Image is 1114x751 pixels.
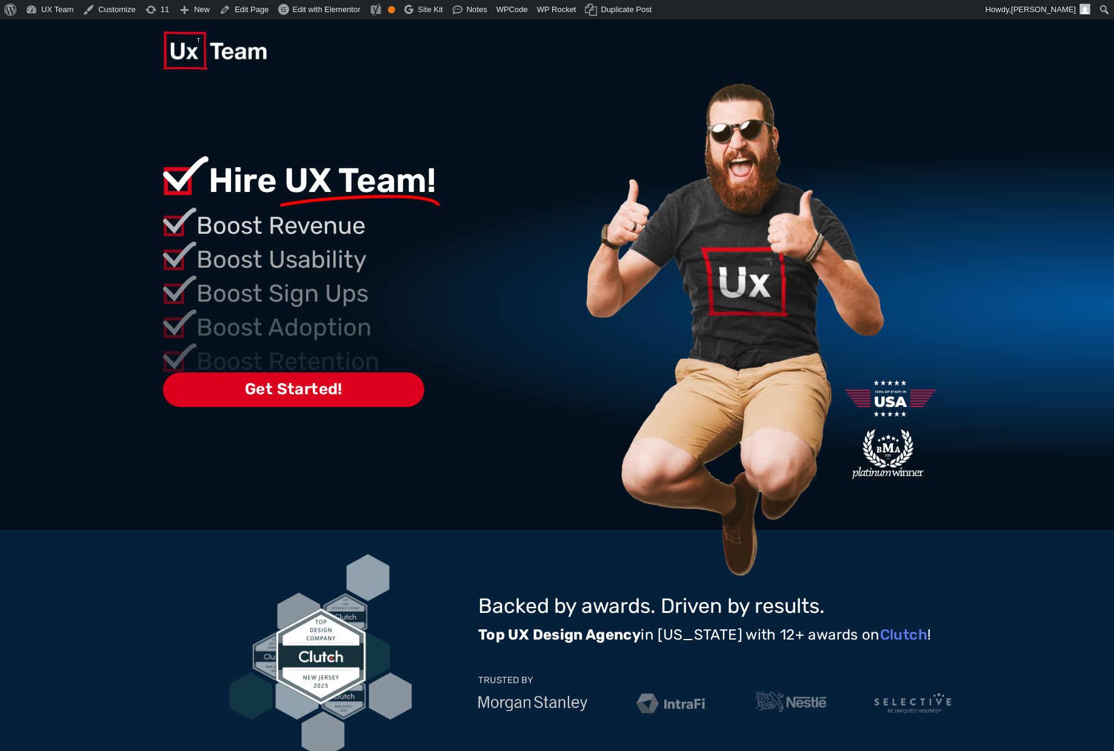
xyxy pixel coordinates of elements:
p: Boost Adoption [196,309,580,346]
p: TRUSTED BY [478,676,533,685]
a: Clutch [880,626,927,643]
p: Boost Sign Ups [196,276,580,312]
p: Boost Revenue [196,208,580,244]
p: Boost Usability [196,242,580,278]
p: in [US_STATE] with 12+ awards on ! [478,625,951,644]
span: Site Kit [418,5,443,14]
strong: Top UX Design Agency [478,626,641,643]
span: UX Team! [284,161,436,200]
span: Edit with Elementor [293,5,361,14]
span: Backed by awards. Driven by results. [478,594,825,618]
span: Get Started! [163,372,424,407]
p: Boost Retention [196,343,580,380]
div: OK [388,6,395,13]
span: Hire [208,160,277,200]
span: [PERSON_NAME] [1011,5,1076,14]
